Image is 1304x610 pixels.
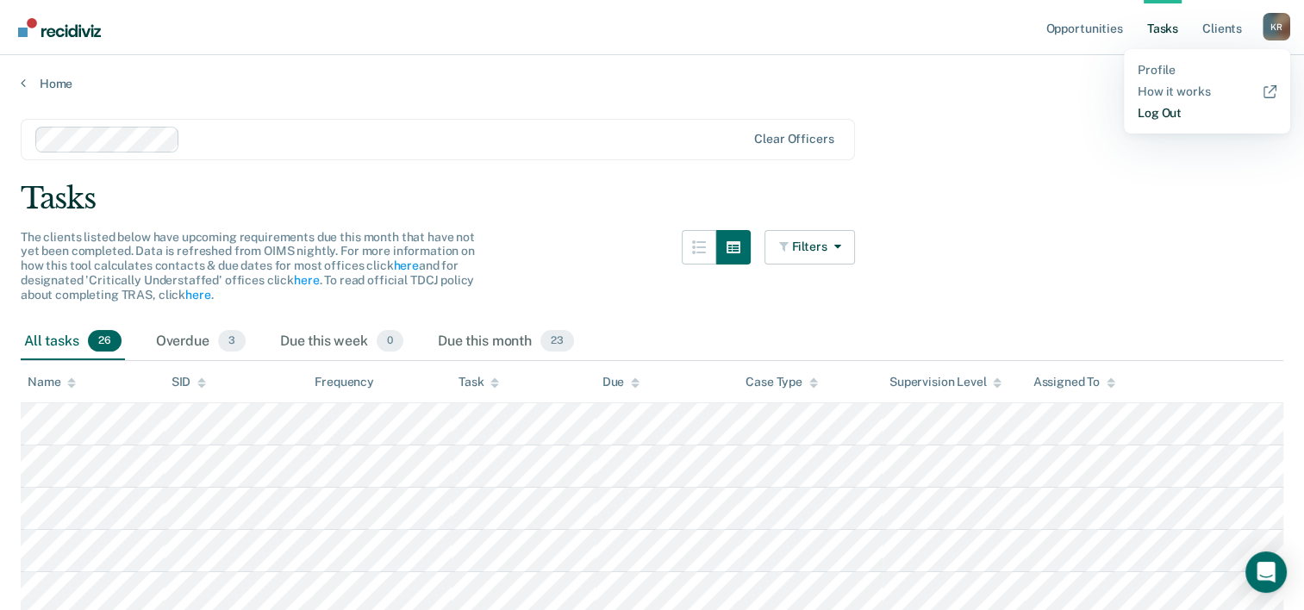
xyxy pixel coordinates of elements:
a: here [393,258,418,272]
div: K R [1263,13,1290,40]
button: Profile dropdown button [1263,13,1290,40]
div: Clear officers [754,132,833,146]
span: 23 [540,330,574,352]
img: Recidiviz [18,18,101,37]
div: Open Intercom Messenger [1245,551,1287,593]
div: All tasks26 [21,323,125,361]
div: Assigned To [1033,375,1114,389]
span: 3 [218,330,246,352]
div: Due [602,375,640,389]
span: The clients listed below have upcoming requirements due this month that have not yet been complet... [21,230,475,302]
div: Due this month23 [434,323,577,361]
div: Name [28,375,76,389]
div: Task [459,375,499,389]
div: SID [172,375,207,389]
span: 26 [88,330,122,352]
span: 0 [377,330,403,352]
div: Tasks [21,181,1283,216]
a: here [294,273,319,287]
div: Supervision Level [889,375,1002,389]
div: Frequency [315,375,374,389]
a: How it works [1138,84,1276,99]
div: Case Type [746,375,818,389]
div: Overdue3 [153,323,249,361]
a: Log Out [1138,106,1276,121]
a: here [185,288,210,302]
div: Due this week0 [277,323,407,361]
a: Home [21,76,1283,91]
button: Filters [764,230,856,265]
a: Profile [1138,63,1276,78]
